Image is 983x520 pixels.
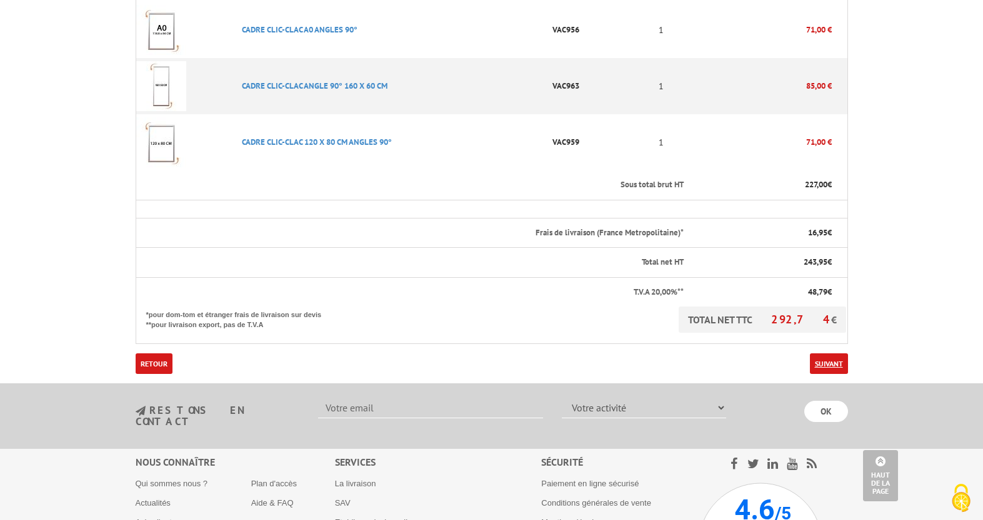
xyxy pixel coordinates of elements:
p: 71,00 € [685,131,832,153]
a: Paiement en ligne sécurisé [541,479,639,488]
th: Total net HT [136,248,685,278]
input: OK [804,401,848,422]
img: CADRE CLIC-CLAC 120 X 80 CM ANGLES 90° [136,117,186,167]
div: Sécurité [541,455,698,469]
img: Cookies (fenêtre modale) [946,483,977,514]
p: 85,00 € [685,75,832,97]
th: Frais de livraison (France Metropolitaine)* [136,218,685,248]
p: 71,00 € [685,19,832,41]
p: T.V.A 20,00%** [146,287,684,298]
p: *pour dom-tom et étranger frais de livraison sur devis **pour livraison export, pas de T.V.A [146,307,334,330]
span: 16,95 [808,227,827,238]
img: CADRE CLIC-CLAC A0 ANGLES 90° [136,5,186,55]
p: TOTAL NET TTC € [679,307,846,333]
a: CADRE CLIC-CLAC A0 ANGLES 90° [242,24,357,35]
a: Retour [136,353,172,374]
a: SAV [335,498,351,508]
button: Cookies (fenêtre modale) [939,478,983,520]
a: CADRE CLIC-CLAC ANGLE 90° 160 X 60 CM [242,81,387,91]
img: newsletter.jpg [136,406,146,416]
span: 243,95 [804,257,827,267]
td: 1 [638,58,684,114]
a: Aide & FAQ [251,498,294,508]
span: 48,79 [808,287,827,297]
p: VAC956 [549,19,638,41]
a: Suivant [810,353,848,374]
p: € [695,179,832,191]
p: € [695,257,832,268]
div: Nous connaître [136,455,335,469]
p: VAC963 [549,75,638,97]
span: 227,00 [805,179,827,190]
span: 292,74 [771,312,831,326]
a: Qui sommes nous ? [136,479,208,488]
a: CADRE CLIC-CLAC 120 X 80 CM ANGLES 90° [242,137,392,147]
input: Votre email [318,397,543,418]
div: Services [335,455,542,469]
a: Plan d'accès [251,479,297,488]
th: Sous total brut HT [136,170,685,200]
td: 1 [638,114,684,170]
td: 1 [638,2,684,58]
p: € [695,287,832,298]
p: € [695,227,832,239]
p: VAC959 [549,131,638,153]
img: CADRE CLIC-CLAC ANGLE 90° 160 X 60 CM [136,61,186,111]
a: Actualités [136,498,171,508]
h3: restons en contact [136,405,300,427]
a: La livraison [335,479,376,488]
a: Conditions générales de vente [541,498,651,508]
a: Haut de la page [863,450,898,501]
